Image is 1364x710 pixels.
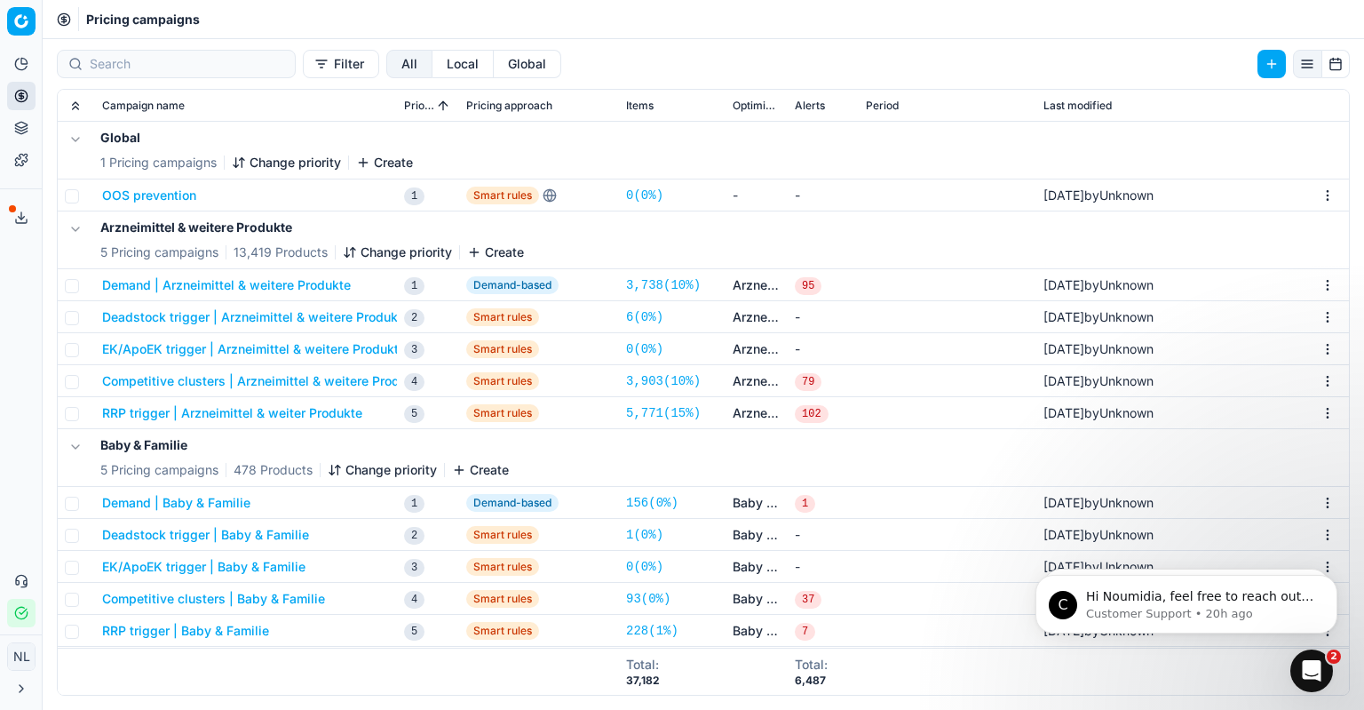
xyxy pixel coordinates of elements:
[788,333,859,365] td: -
[1043,526,1154,544] div: by Unknown
[466,276,559,294] span: Demand-based
[102,187,196,204] button: OOS prevention
[733,308,781,326] a: Arzneimittel & weitere Produkte
[733,622,781,640] a: Baby & Familie
[733,276,781,294] a: Arzneimittel & weitere Produkte
[234,461,313,479] span: 478 Products
[626,308,663,326] a: 6(0%)
[102,340,406,358] button: EK/ApoEK trigger | Arzneimittel & weitere Produkte
[343,243,452,261] button: Change priority
[102,308,409,326] button: Deadstock trigger | Arzneimittel & weitere Produkte
[1043,309,1084,324] span: [DATE]
[102,558,305,576] button: EK/ApoEK trigger | Baby & Familie
[1043,187,1154,204] div: by Unknown
[626,99,654,113] span: Items
[626,187,663,204] a: 0(0%)
[8,643,35,670] span: NL
[404,341,424,359] span: 3
[733,99,781,113] span: Optimization groups
[356,154,413,172] button: Create
[788,301,859,333] td: -
[234,243,328,261] span: 13,419 Products
[102,526,309,544] button: Deadstock trigger | Baby & Familie
[1290,650,1333,692] iframe: Intercom live chat
[65,95,86,116] button: Expand all
[100,243,218,261] span: 5 Pricing campaigns
[467,243,524,261] button: Create
[404,405,424,423] span: 5
[626,404,701,422] a: 5,771(15%)
[102,622,269,640] button: RRP trigger | Baby & Familie
[626,674,660,688] div: 37,182
[626,494,678,512] a: 156(0%)
[452,461,509,479] button: Create
[626,622,678,640] a: 228(1%)
[466,622,539,640] span: Smart rules
[626,590,670,608] a: 93(0%)
[404,559,424,577] span: 3
[466,187,539,204] span: Smart rules
[404,527,424,545] span: 2
[432,50,494,78] button: local
[733,558,781,576] a: Baby & Familie
[90,55,284,73] input: Search
[303,50,379,78] button: Filter
[328,461,437,479] button: Change priority
[434,97,452,115] button: Sorted by Priority ascending
[733,372,781,390] a: Arzneimittel & weitere Produkte
[733,340,781,358] a: Arzneimittel & weitere Produkte
[1043,404,1154,422] div: by Unknown
[466,494,559,512] span: Demand-based
[626,558,663,576] a: 0(0%)
[466,308,539,326] span: Smart rules
[788,551,859,583] td: -
[232,154,341,172] button: Change priority
[466,526,539,544] span: Smart rules
[795,591,821,609] span: 37
[1043,277,1084,292] span: [DATE]
[795,277,821,295] span: 95
[404,373,424,391] span: 4
[404,591,424,609] span: 4
[102,372,425,390] button: Competitive clusters | Arzneimittel & weitere Produkte
[1043,99,1112,113] span: Last modified
[466,558,539,576] span: Smart rules
[404,277,424,295] span: 1
[100,219,524,236] h5: Arzneimittel & weitere Produkte
[100,154,217,172] span: 1 Pricing campaigns
[1043,494,1154,512] div: by Unknown
[466,372,539,390] span: Smart rules
[1043,187,1084,203] span: [DATE]
[100,129,413,147] h5: Global
[86,11,200,28] nav: breadcrumb
[626,656,660,674] div: Total :
[626,276,701,294] a: 3,738(10%)
[466,404,539,422] span: Smart rules
[494,50,561,78] button: global
[466,340,539,358] span: Smart rules
[795,623,815,641] span: 7
[733,590,781,608] a: Baby & Familie
[102,99,185,113] span: Campaign name
[626,340,663,358] a: 0(0%)
[1043,405,1084,420] span: [DATE]
[795,373,821,391] span: 79
[1043,276,1154,294] div: by Unknown
[1043,527,1084,542] span: [DATE]
[1327,650,1341,664] span: 2
[626,526,663,544] a: 1(0%)
[102,590,325,608] button: Competitive clusters | Baby & Familie
[102,494,250,512] button: Demand | Baby & Familie
[1043,372,1154,390] div: by Unknown
[795,405,829,423] span: 102
[788,519,859,551] td: -
[1043,308,1154,326] div: by Unknown
[466,590,539,608] span: Smart rules
[795,674,828,688] div: 6,487
[102,276,351,294] button: Demand | Arzneimittel & weitere Produkte
[404,99,434,113] span: Priority
[1043,341,1084,356] span: [DATE]
[86,11,200,28] span: Pricing campaigns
